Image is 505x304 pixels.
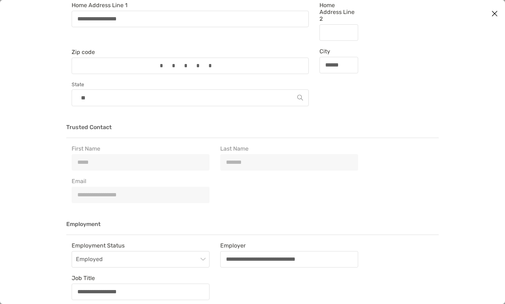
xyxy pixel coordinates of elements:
input: Email [72,192,209,198]
h3: Trusted Contact [66,124,439,138]
button: Close modal [489,9,500,19]
span: Employment Status [72,242,210,249]
input: Home Address Line 1 [72,16,308,22]
span: City [319,48,358,55]
input: Last Name [221,159,358,165]
input: Home Address Line 2 [320,29,358,35]
input: Zip code [72,63,308,69]
input: First Name [72,159,209,165]
span: Employer [220,242,358,249]
input: Employer [221,256,358,262]
span: Last Name [220,145,358,152]
img: Search Icon [297,95,303,100]
span: Home Address Line 1 [72,2,309,9]
h3: Employment [66,221,439,235]
span: First Name [72,145,210,152]
span: Employed [76,251,205,267]
span: Home Address Line 2 [319,2,358,22]
label: State [72,81,309,88]
span: Zip code [72,49,309,55]
span: Email [72,178,210,185]
input: Job Title [72,289,209,295]
span: Job Title [72,275,210,281]
input: City [320,62,358,68]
